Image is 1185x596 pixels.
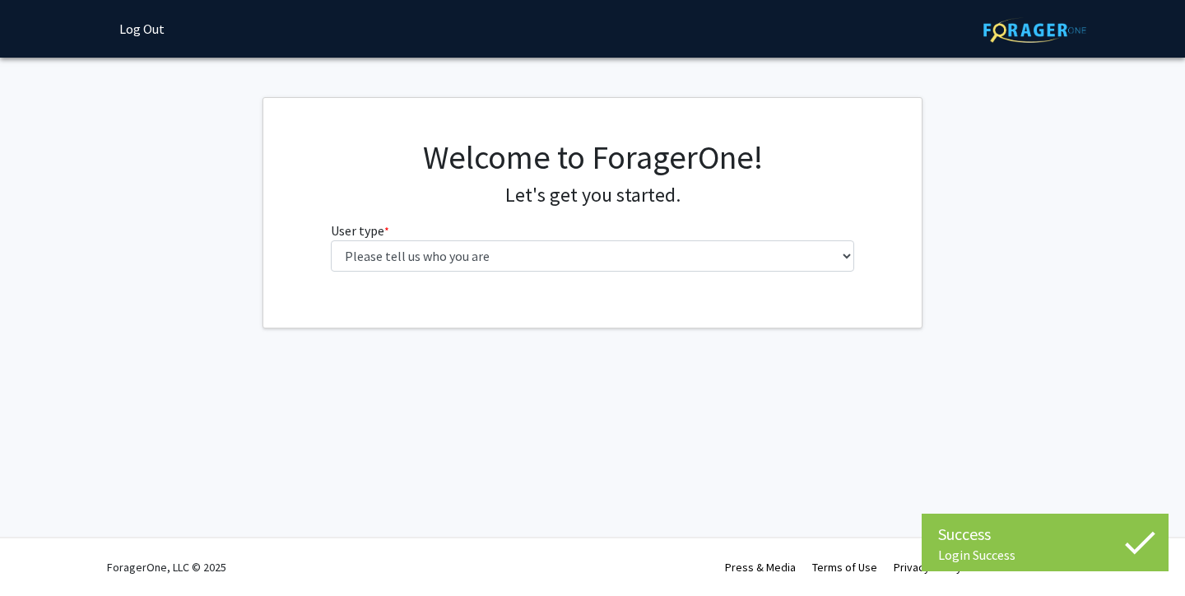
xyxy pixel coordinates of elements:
[894,560,962,575] a: Privacy Policy
[812,560,877,575] a: Terms of Use
[331,184,855,207] h4: Let's get you started.
[331,137,855,177] h1: Welcome to ForagerOne!
[938,522,1152,547] div: Success
[725,560,796,575] a: Press & Media
[938,547,1152,563] div: Login Success
[107,538,226,596] div: ForagerOne, LLC © 2025
[331,221,389,240] label: User type
[983,17,1086,43] img: ForagerOne Logo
